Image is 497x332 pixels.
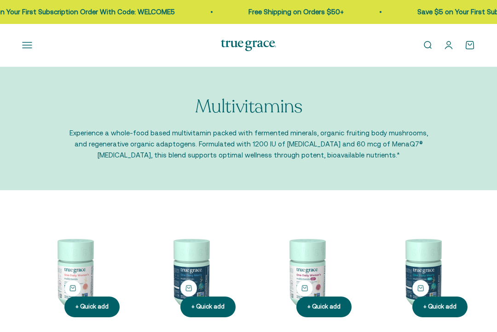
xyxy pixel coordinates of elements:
img: Daily Multivitamin for Immune Support, Energy, Daily Balance, and Healthy Bone Support* Vitamin A... [254,220,359,325]
a: Free Shipping on Orders $50+ [248,8,343,16]
button: + Quick add [296,280,313,297]
div: + Quick add [191,302,225,312]
button: + Quick add [296,297,352,317]
button: + Quick add [64,297,120,317]
button: + Quick add [64,280,81,297]
img: One Daily Men's 40+ Multivitamin [370,220,475,325]
p: Experience a whole-food based multivitamin packed with fermented minerals, organic fruiting body ... [69,128,428,161]
button: + Quick add [180,280,197,297]
button: + Quick add [180,297,236,317]
div: + Quick add [423,302,457,312]
div: + Quick add [307,302,341,312]
img: One Daily Men's Multivitamin [138,220,243,325]
p: Multivitamins [195,96,302,116]
img: We select ingredients that play a concrete role in true health, and we include them at effective ... [22,220,127,325]
button: + Quick add [412,297,468,317]
div: + Quick add [75,302,109,312]
button: + Quick add [412,280,429,297]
